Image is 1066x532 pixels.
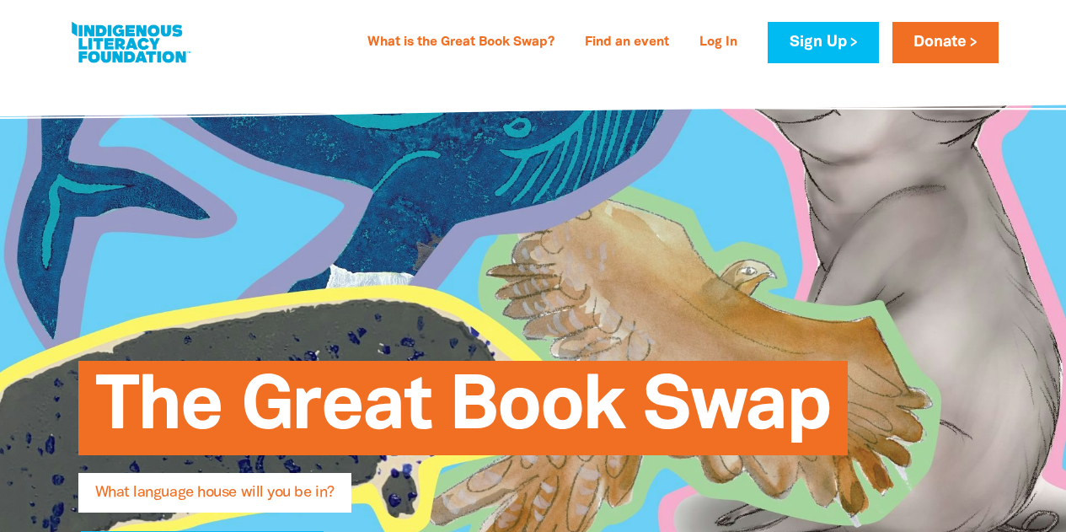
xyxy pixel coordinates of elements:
a: Sign Up [768,22,878,63]
span: What language house will you be in? [95,486,335,513]
span: The Great Book Swap [95,373,831,455]
a: Donate [892,22,999,63]
a: Log In [689,30,747,56]
a: Find an event [575,30,679,56]
a: What is the Great Book Swap? [357,30,565,56]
